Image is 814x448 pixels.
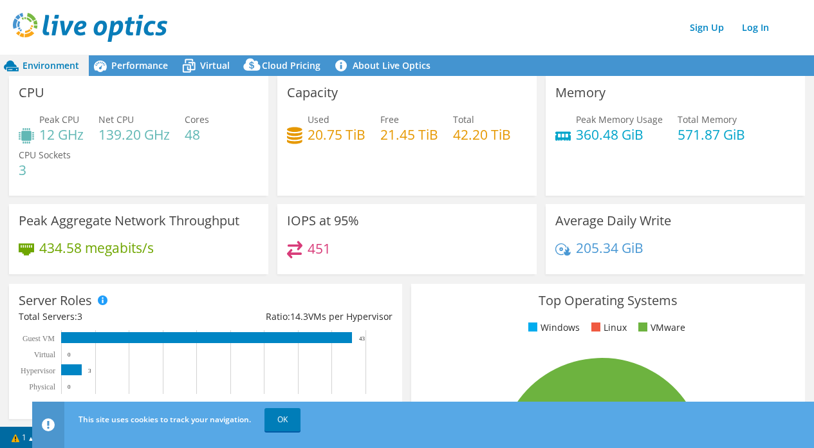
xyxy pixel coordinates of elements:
[200,59,230,71] span: Virtual
[264,408,301,431] a: OK
[13,13,167,42] img: live_optics_svg.svg
[380,127,438,142] h4: 21.45 TiB
[23,59,79,71] span: Environment
[359,335,365,342] text: 43
[77,310,82,322] span: 3
[39,127,84,142] h4: 12 GHz
[185,127,209,142] h4: 48
[185,113,209,126] span: Cores
[735,18,775,37] a: Log In
[19,214,239,228] h3: Peak Aggregate Network Throughput
[3,429,42,445] a: 1
[79,414,251,425] span: This site uses cookies to track your navigation.
[683,18,730,37] a: Sign Up
[453,127,511,142] h4: 42.20 TiB
[576,241,643,255] h4: 205.34 GiB
[34,350,56,359] text: Virtual
[421,294,795,308] h3: Top Operating Systems
[19,163,71,177] h4: 3
[678,127,745,142] h4: 571.87 GiB
[19,294,92,308] h3: Server Roles
[453,113,474,126] span: Total
[330,55,440,76] a: About Live Optics
[39,113,79,126] span: Peak CPU
[23,334,55,343] text: Guest VM
[380,113,399,126] span: Free
[290,310,308,322] span: 14.3
[21,366,55,375] text: Hypervisor
[262,59,320,71] span: Cloud Pricing
[635,321,685,335] li: VMware
[19,149,71,161] span: CPU Sockets
[555,214,671,228] h3: Average Daily Write
[19,310,206,324] div: Total Servers:
[308,113,329,126] span: Used
[98,113,134,126] span: Net CPU
[588,321,627,335] li: Linux
[68,384,71,390] text: 0
[576,127,663,142] h4: 360.48 GiB
[555,86,606,100] h3: Memory
[308,241,331,256] h4: 451
[29,382,55,391] text: Physical
[287,214,359,228] h3: IOPS at 95%
[576,113,663,126] span: Peak Memory Usage
[68,351,71,358] text: 0
[308,127,365,142] h4: 20.75 TiB
[525,321,580,335] li: Windows
[98,127,170,142] h4: 139.20 GHz
[678,113,737,126] span: Total Memory
[111,59,168,71] span: Performance
[206,310,393,324] div: Ratio: VMs per Hypervisor
[88,368,91,374] text: 3
[39,241,154,255] h4: 434.58 megabits/s
[19,86,44,100] h3: CPU
[287,86,338,100] h3: Capacity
